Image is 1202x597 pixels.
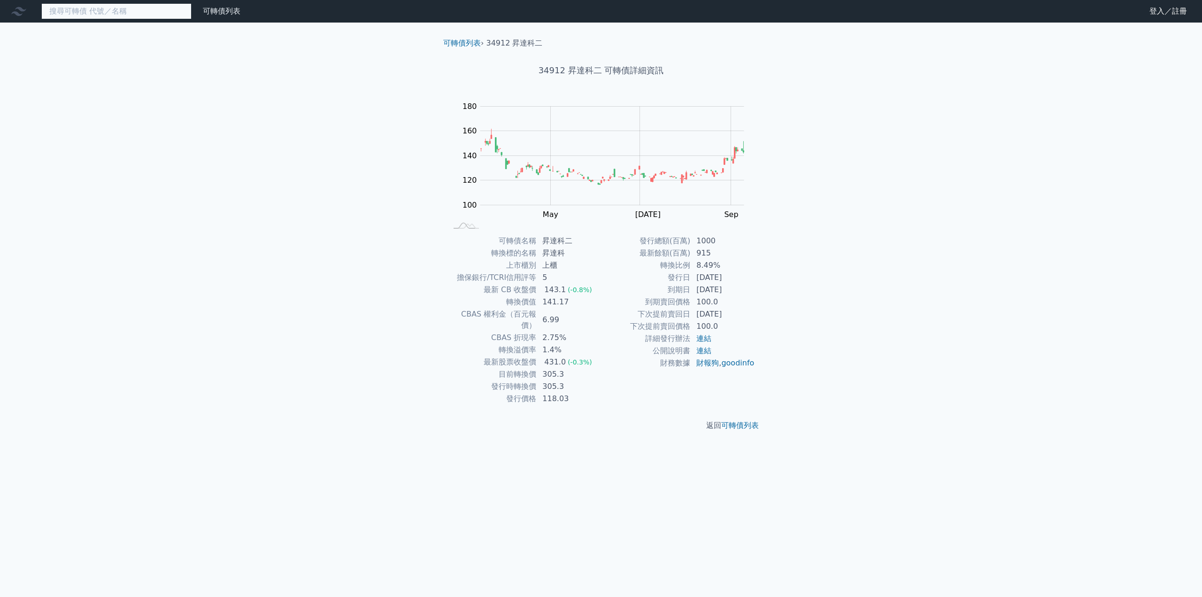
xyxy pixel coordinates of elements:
[601,235,691,247] td: 發行總額(百萬)
[462,126,477,135] tspan: 160
[443,38,484,49] li: ›
[447,368,537,380] td: 目前轉換價
[447,296,537,308] td: 轉換價值
[601,284,691,296] td: 到期日
[691,357,755,369] td: ,
[447,332,537,344] td: CBAS 折現率
[203,7,240,16] a: 可轉債列表
[691,296,755,308] td: 100.0
[568,358,592,366] span: (-0.3%)
[447,259,537,271] td: 上市櫃別
[537,296,601,308] td: 141.17
[447,380,537,393] td: 發行時轉換價
[601,345,691,357] td: 公開說明書
[1142,4,1194,19] a: 登入／註冊
[601,247,691,259] td: 最新餘額(百萬)
[601,308,691,320] td: 下次提前賣回日
[462,151,477,160] tspan: 140
[537,380,601,393] td: 305.3
[447,393,537,405] td: 發行價格
[691,284,755,296] td: [DATE]
[568,286,592,294] span: (-0.8%)
[447,344,537,356] td: 轉換溢價率
[537,259,601,271] td: 上櫃
[542,357,568,368] div: 431.0
[537,344,601,356] td: 1.4%
[542,284,568,295] div: 143.1
[447,235,537,247] td: 可轉債名稱
[537,308,601,332] td: 6.99
[447,271,537,284] td: 擔保銀行/TCRI信用評等
[721,358,754,367] a: goodinfo
[696,334,711,343] a: 連結
[691,259,755,271] td: 8.49%
[537,393,601,405] td: 118.03
[462,201,477,209] tspan: 100
[543,210,558,219] tspan: May
[537,247,601,259] td: 昇達科
[691,235,755,247] td: 1000
[486,38,543,49] li: 34912 昇達科二
[601,320,691,333] td: 下次提前賣回價格
[447,356,537,368] td: 最新股票收盤價
[635,210,661,219] tspan: [DATE]
[691,308,755,320] td: [DATE]
[443,39,481,47] a: 可轉債列表
[537,332,601,344] td: 2.75%
[724,210,738,219] tspan: Sep
[601,296,691,308] td: 到期賣回價格
[696,346,711,355] a: 連結
[537,235,601,247] td: 昇達科二
[447,247,537,259] td: 轉換標的名稱
[691,271,755,284] td: [DATE]
[436,64,766,77] h1: 34912 昇達科二 可轉債詳細資訊
[447,308,537,332] td: CBAS 權利金（百元報價）
[462,102,477,111] tspan: 180
[436,420,766,431] p: 返回
[601,271,691,284] td: 發行日
[721,421,759,430] a: 可轉債列表
[41,3,192,19] input: 搜尋可轉債 代號／名稱
[458,102,758,219] g: Chart
[691,247,755,259] td: 915
[601,357,691,369] td: 財務數據
[537,271,601,284] td: 5
[691,320,755,333] td: 100.0
[462,176,477,185] tspan: 120
[537,368,601,380] td: 305.3
[601,333,691,345] td: 詳細發行辦法
[447,284,537,296] td: 最新 CB 收盤價
[696,358,719,367] a: 財報狗
[601,259,691,271] td: 轉換比例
